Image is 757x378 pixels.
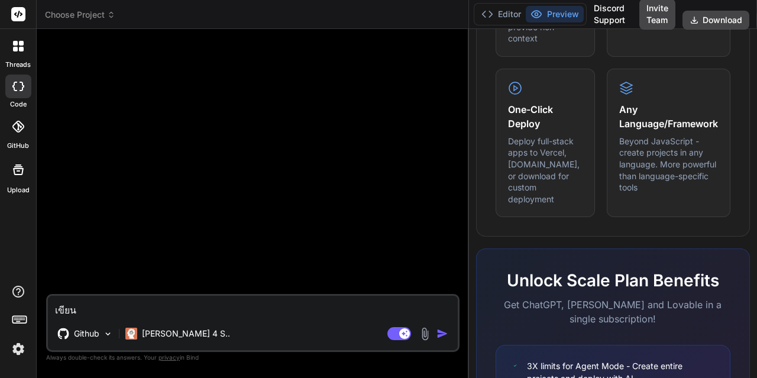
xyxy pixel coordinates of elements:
[619,135,718,193] p: Beyond JavaScript - create projects in any language. More powerful than language-specific tools
[74,328,99,340] p: Github
[45,9,115,21] span: Choose Project
[477,6,526,22] button: Editor
[5,60,31,70] label: threads
[436,328,448,340] img: icon
[526,6,584,22] button: Preview
[142,328,230,340] p: [PERSON_NAME] 4 S..
[508,135,583,205] p: Deploy full-stack apps to Vercel, [DOMAIN_NAME], or download for custom deployment
[103,329,113,339] img: Pick Models
[619,102,718,131] h4: Any Language/Framework
[7,141,29,151] label: GitHub
[125,328,137,340] img: Claude 4 Sonnet
[158,354,180,361] span: privacy
[496,298,730,326] p: Get ChatGPT, [PERSON_NAME] and Lovable in a single subscription!
[7,185,30,195] label: Upload
[682,11,749,30] button: Download
[508,102,583,131] h4: One-Click Deploy
[418,327,432,341] img: attachment
[8,339,28,359] img: settings
[496,268,730,293] h2: Unlock Scale Plan Benefits
[48,296,458,317] textarea: เขียน
[46,352,460,363] p: Always double-check its answers. Your in Bind
[10,99,27,109] label: code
